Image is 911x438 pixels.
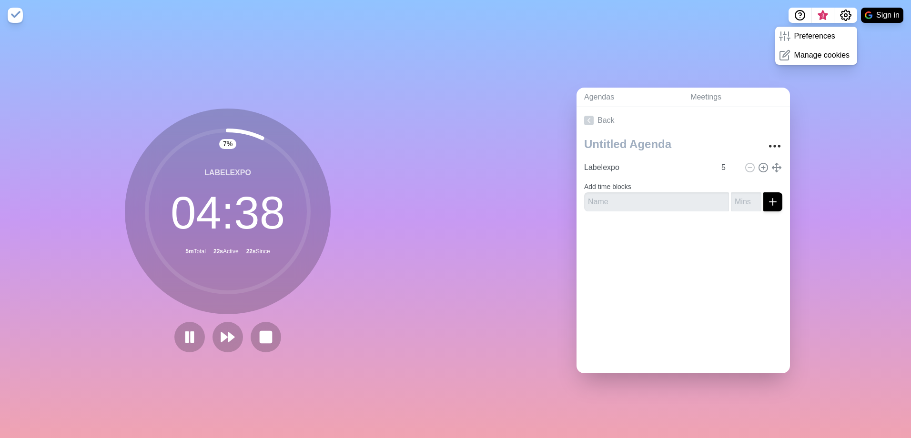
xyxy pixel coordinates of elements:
span: 3 [819,12,827,20]
a: Meetings [683,88,790,107]
input: Name [580,158,716,177]
button: More [765,137,784,156]
button: What’s new [811,8,834,23]
img: timeblocks logo [8,8,23,23]
button: Help [789,8,811,23]
img: google logo [865,11,872,19]
p: Manage cookies [794,50,850,61]
a: Back [577,107,790,134]
p: Preferences [794,30,835,42]
input: Mins [731,192,761,211]
input: Name [584,192,729,211]
input: Mins [718,158,740,177]
button: Sign in [861,8,903,23]
label: Add time blocks [584,183,631,190]
a: Agendas [577,88,683,107]
button: Settings [834,8,857,23]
